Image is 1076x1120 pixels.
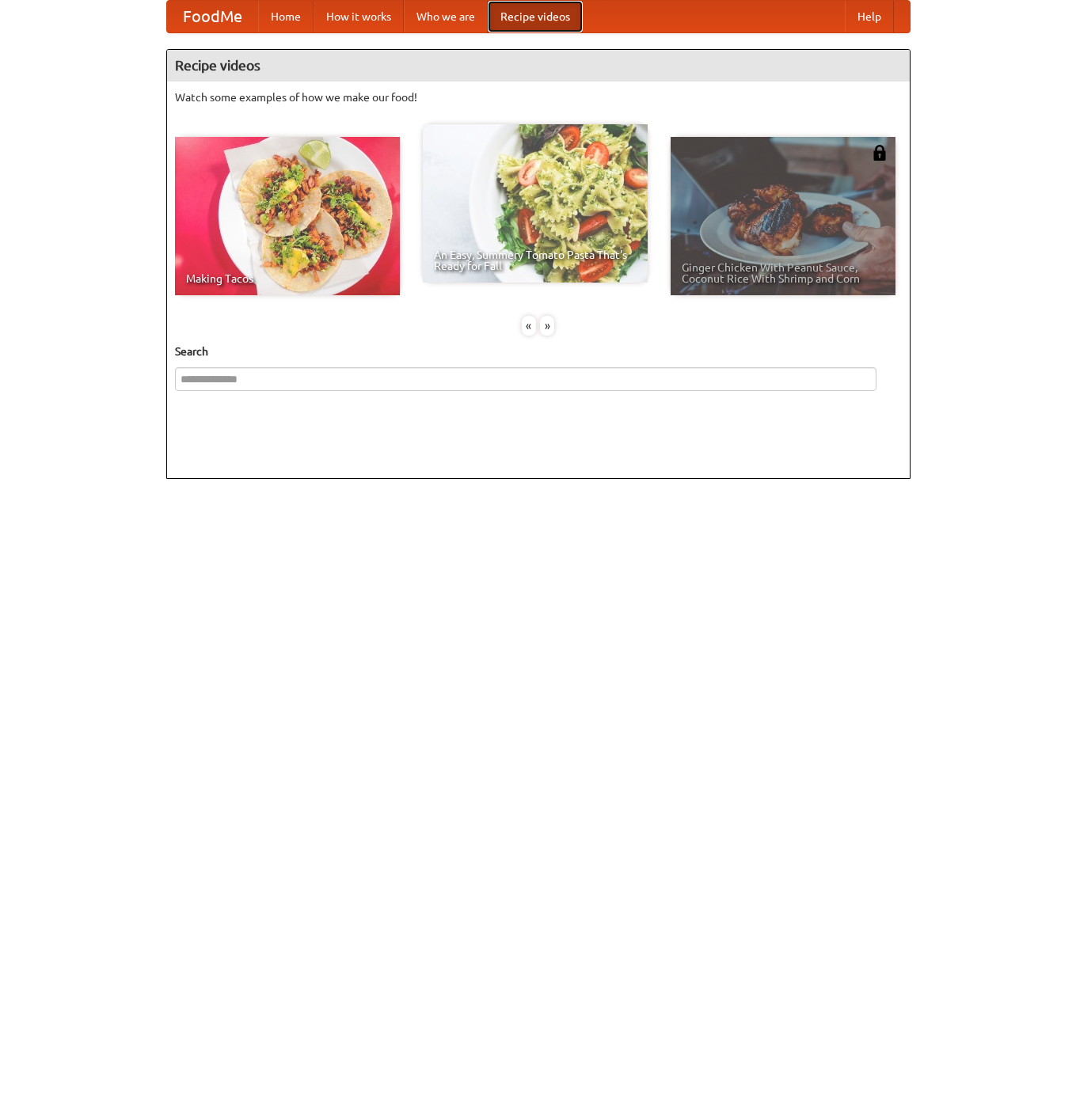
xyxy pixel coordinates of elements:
a: Recipe videos [488,1,583,32]
img: 483408.png [872,145,888,161]
div: » [540,316,554,336]
span: Making Tacos [186,273,389,284]
p: Watch some examples of how we make our food! [175,89,902,105]
div: « [522,316,536,336]
h5: Search [175,344,902,359]
a: Home [258,1,314,32]
a: Who we are [404,1,488,32]
a: Help [845,1,894,32]
a: How it works [314,1,404,32]
h4: Recipe videos [167,50,910,82]
a: An Easy, Summery Tomato Pasta That's Ready for Fall [423,124,648,283]
a: FoodMe [167,1,258,32]
a: Making Tacos [175,137,400,295]
span: An Easy, Summery Tomato Pasta That's Ready for Fall [434,249,637,271]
